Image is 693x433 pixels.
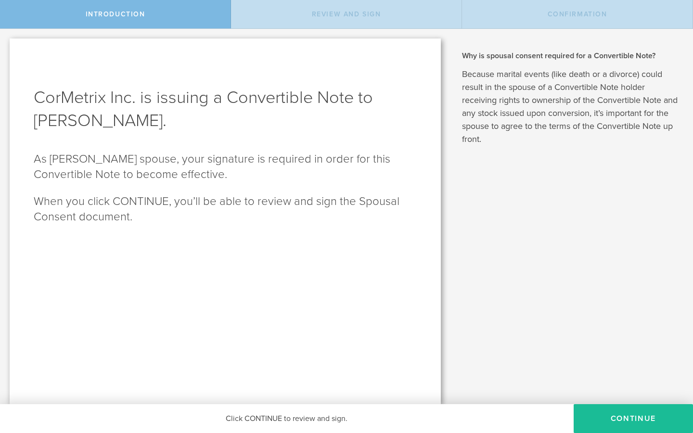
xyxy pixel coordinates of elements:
[312,10,381,18] span: Review and Sign
[574,404,693,433] button: Continue
[462,68,679,146] p: Because marital events (like death or a divorce) could result in the spouse of a Convertible Note...
[462,51,679,61] h2: Why is spousal consent required for a Convertible Note?
[548,10,607,18] span: Confirmation
[34,152,417,182] p: As [PERSON_NAME] spouse, your signature is required in order for this Convertible Note to become ...
[34,194,417,225] p: When you click CONTINUE, you’ll be able to review and sign the Spousal Consent document.
[86,10,145,18] span: Introduction
[34,86,417,132] h1: CorMetrix Inc. is issuing a Convertible Note to [PERSON_NAME].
